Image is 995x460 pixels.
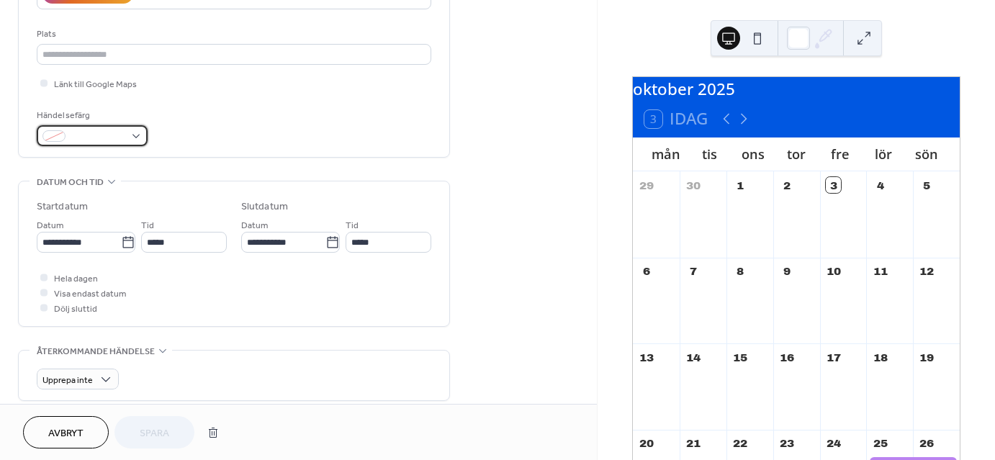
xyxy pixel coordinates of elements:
[919,263,935,279] div: 12
[818,137,861,171] div: fre
[873,263,888,279] div: 11
[37,218,63,233] span: Datum
[37,27,428,42] div: Plats
[644,137,688,171] div: mån
[779,177,795,193] div: 2
[732,177,748,193] div: 1
[639,177,655,193] div: 29
[919,177,935,193] div: 5
[779,263,795,279] div: 9
[826,263,842,279] div: 10
[23,416,109,448] button: Avbryt
[873,436,888,451] div: 25
[873,350,888,366] div: 18
[48,426,84,441] span: Avbryt
[905,137,948,171] div: sön
[37,199,88,215] div: Startdatum
[685,350,701,366] div: 14
[241,218,268,233] span: Datum
[639,436,655,451] div: 20
[346,218,359,233] span: Tid
[775,137,818,171] div: tor
[37,344,155,359] span: Återkommande händelse
[54,302,97,317] span: Dölj sluttid
[826,177,842,193] div: 3
[732,436,748,451] div: 22
[685,436,701,451] div: 21
[633,77,960,102] div: oktober 2025
[54,77,137,92] span: Länk till Google Maps
[639,263,655,279] div: 6
[54,271,98,287] span: Hela dagen
[685,177,701,193] div: 30
[732,263,748,279] div: 8
[861,137,904,171] div: lör
[37,108,145,123] div: Händelsefärg
[919,436,935,451] div: 26
[42,372,93,389] span: Upprepa inte
[37,175,104,190] span: Datum och tid
[241,199,288,215] div: Slutdatum
[826,350,842,366] div: 17
[919,350,935,366] div: 19
[731,137,775,171] div: ons
[54,287,126,302] span: Visa endast datum
[688,137,731,171] div: tis
[779,436,795,451] div: 23
[732,350,748,366] div: 15
[141,218,154,233] span: Tid
[639,350,655,366] div: 13
[779,350,795,366] div: 16
[685,263,701,279] div: 7
[873,177,888,193] div: 4
[826,436,842,451] div: 24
